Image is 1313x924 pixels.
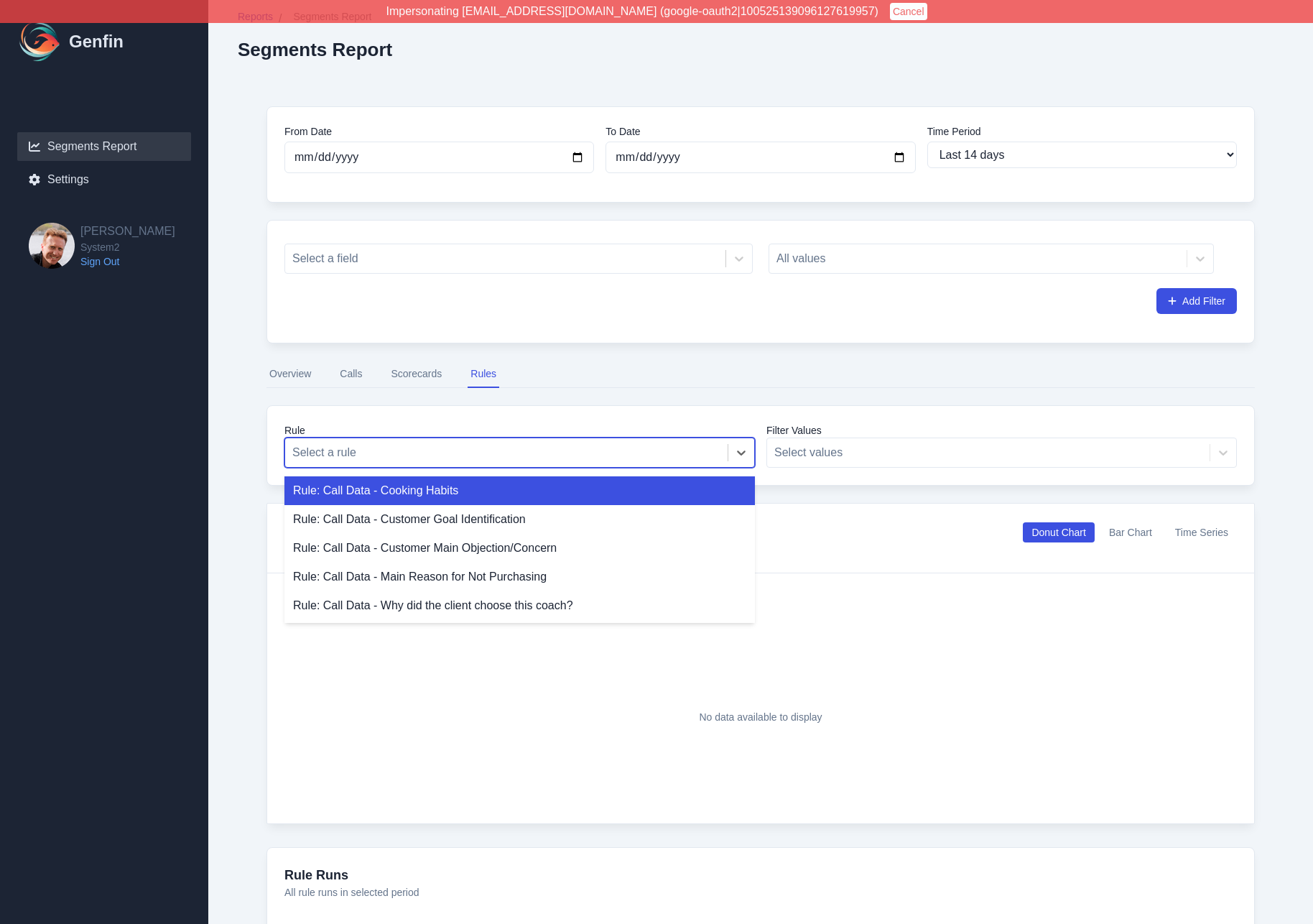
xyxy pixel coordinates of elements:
button: Overview [266,361,314,388]
a: Segments Report [17,132,191,161]
div: Rule: Call Data - Why did the client choose this coach? [284,591,755,620]
span: System2 [80,240,175,254]
label: From Date [284,124,594,139]
div: Rule: Call Data - Customer Goal Identification [284,505,755,534]
button: Scorecards [388,361,445,388]
h2: [PERSON_NAME] [80,223,175,240]
a: Sign Out [80,254,175,269]
img: Brian Dunagan [29,223,75,269]
button: Cancel [890,3,927,20]
h3: Rule Runs [284,865,1237,885]
div: Rule: Call Data - Cooking Habits [284,476,755,505]
img: Logo [17,19,63,65]
a: Settings [17,165,191,194]
label: Time Period [927,124,1237,139]
button: Donut Chart [1023,522,1094,542]
h1: Genfin [69,30,124,53]
p: All rule runs in selected period [284,885,1237,900]
label: To Date [606,124,915,139]
p: No data available to display [699,710,822,724]
button: Bar Chart [1100,522,1161,542]
button: Rules [468,361,499,388]
div: Rule: Call Data - Customer Main Objection/Concern [284,534,755,563]
button: Add Filter [1156,288,1237,314]
button: Calls [337,361,365,388]
div: Rule: Call Data - Main Reason for Not Purchasing [284,563,755,591]
h2: Segments Report [238,39,392,60]
button: Time Series [1166,522,1237,542]
label: Rule [284,423,755,438]
label: Filter Values [766,423,1237,438]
